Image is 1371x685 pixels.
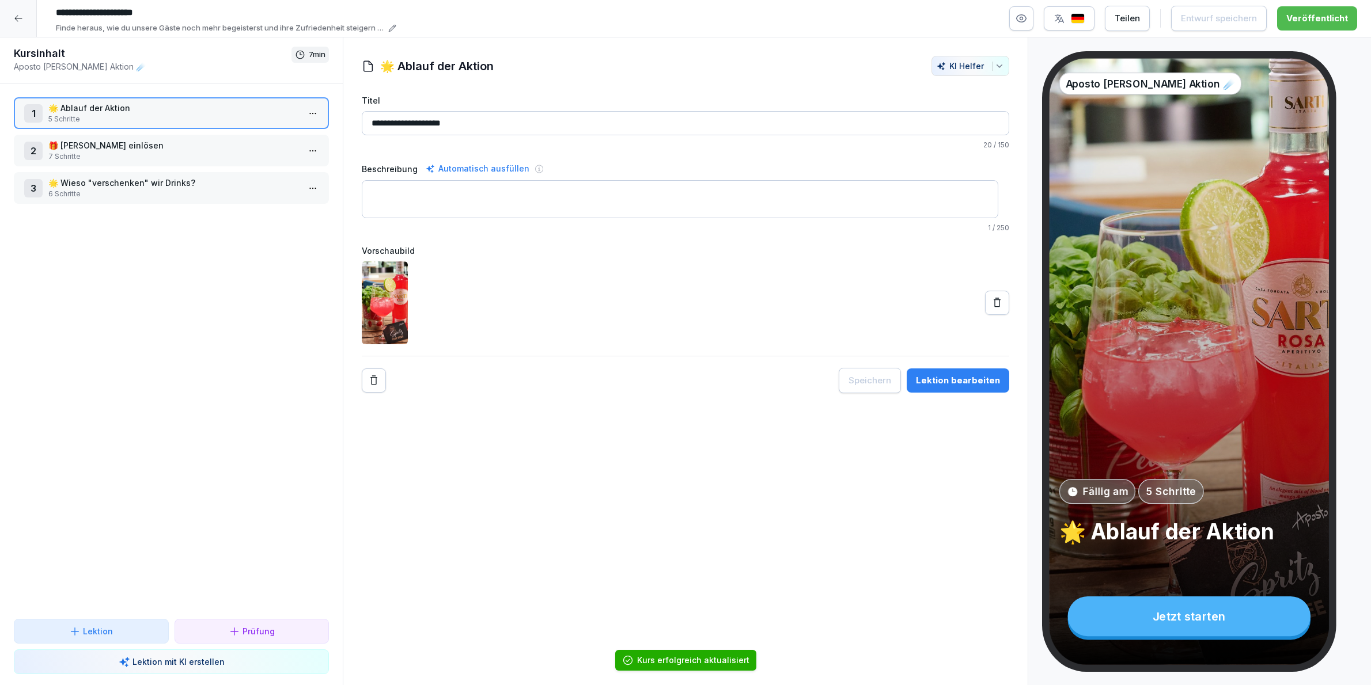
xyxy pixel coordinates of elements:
[83,625,113,637] p: Lektion
[988,223,991,232] span: 1
[1171,6,1267,31] button: Entwurf speichern
[309,49,325,60] p: 7 min
[916,374,1000,387] div: Lektion bearbeiten
[1146,484,1196,499] p: 5 Schritte
[48,102,299,114] p: 🌟 Ablauf der Aktion
[907,368,1009,393] button: Lektion bearbeiten
[362,245,1009,257] label: Vorschaubild
[24,104,43,123] div: 1
[637,654,749,666] div: Kurs erfolgreich aktualisiert
[380,58,494,75] h1: 🌟 Ablauf der Aktion
[362,261,408,344] img: bg2qdby001uqqo5m7zydd6g9.png
[1059,518,1319,545] p: 🌟 Ablauf der Aktion
[48,114,299,124] p: 5 Schritte
[48,177,299,189] p: 🌟 Wieso "verschenken" wir Drinks?
[423,162,532,176] div: Automatisch ausfüllen
[362,223,1009,233] p: / 250
[362,140,1009,150] p: / 150
[1082,484,1127,499] p: Fällig am
[1181,12,1257,25] div: Entwurf speichern
[839,368,901,393] button: Speichern
[1286,12,1348,25] div: Veröffentlicht
[48,189,299,199] p: 6 Schritte
[14,97,329,129] div: 1🌟 Ablauf der Aktion5 Schritte
[24,142,43,160] div: 2
[48,151,299,162] p: 7 Schritte
[937,61,1004,71] div: KI Helfer
[849,374,891,387] div: Speichern
[14,60,291,73] p: Aposto [PERSON_NAME] Aktion ☄️
[1277,6,1357,31] button: Veröffentlicht
[14,135,329,166] div: 2🎁 [PERSON_NAME] einlösen7 Schritte
[1115,12,1140,25] div: Teilen
[14,619,169,644] button: Lektion
[983,140,992,149] span: 20
[56,22,385,34] p: Finde heraus, wie du unsere Gäste noch mehr begeisterst und ihre Zufriedenheit steigern kannst. I...
[132,656,225,668] p: Lektion mit KI erstellen
[14,172,329,204] div: 3🌟 Wieso "verschenken" wir Drinks?6 Schritte
[14,47,291,60] h1: Kursinhalt
[1071,13,1085,24] img: de.svg
[362,94,1009,106] label: Titel
[1068,596,1311,636] div: Jetzt starten
[362,368,386,393] button: Remove
[14,649,329,674] button: Lektion mit KI erstellen
[175,619,330,644] button: Prüfung
[1066,76,1235,91] p: Aposto [PERSON_NAME] Aktion ☄️
[1105,6,1150,31] button: Teilen
[243,625,275,637] p: Prüfung
[24,179,43,197] div: 3
[931,56,1009,76] button: KI Helfer
[362,163,418,175] label: Beschreibung
[48,139,299,151] p: 🎁 [PERSON_NAME] einlösen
